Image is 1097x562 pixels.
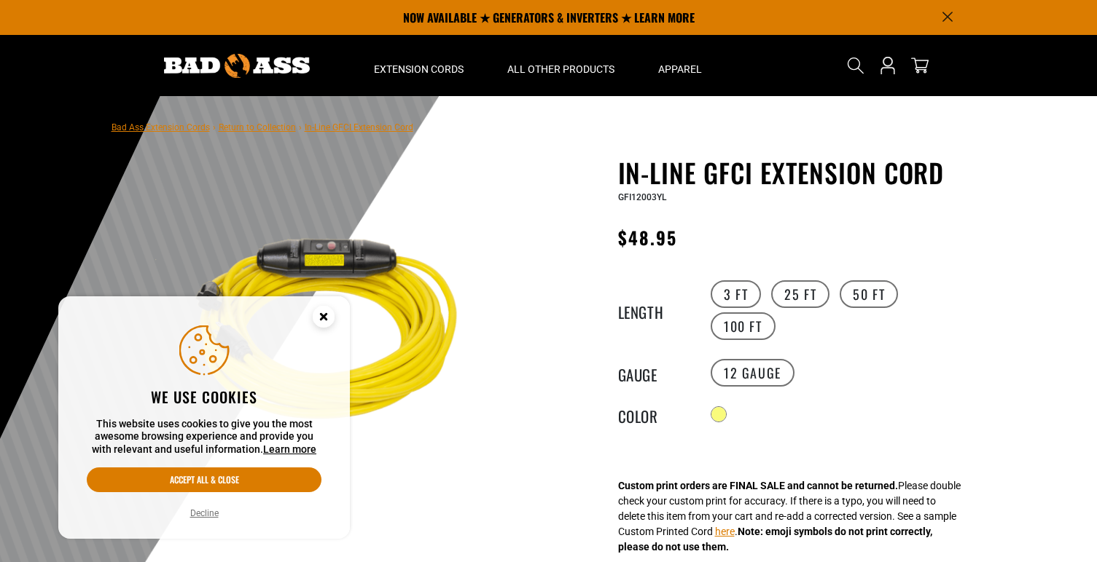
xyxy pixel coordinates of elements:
h1: In-Line GFCI Extension Cord [618,157,975,188]
span: In-Line GFCI Extension Cord [305,122,413,132]
span: Apparel [658,63,702,76]
span: GFI12003YL [618,192,666,202]
label: 12 Gauge [711,359,795,387]
span: All Other Products [507,63,614,76]
button: Decline [186,506,223,521]
h2: We use cookies [87,387,321,406]
aside: Cookie Consent [58,296,350,539]
label: 100 FT [711,312,776,340]
summary: All Other Products [485,35,636,96]
summary: Apparel [636,35,724,96]
nav: breadcrumbs [112,118,413,135]
button: Accept all & close [87,467,321,492]
strong: Custom print orders are FINAL SALE and cannot be returned. [618,480,898,491]
summary: Extension Cords [352,35,485,96]
span: › [213,122,216,132]
button: here [715,524,735,539]
label: 3 FT [711,280,761,308]
a: Bad Ass Extension Cords [112,122,210,132]
span: Extension Cords [374,63,464,76]
legend: Gauge [618,363,691,382]
p: This website uses cookies to give you the most awesome browsing experience and provide you with r... [87,418,321,456]
span: $48.95 [618,224,677,250]
div: Please double check your custom print for accuracy. If there is a typo, you will need to delete t... [618,478,961,555]
a: Learn more [263,443,316,455]
img: Yellow [155,160,506,511]
span: › [299,122,302,132]
a: Return to Collection [219,122,296,132]
summary: Search [844,54,867,77]
label: 25 FT [771,280,829,308]
label: 50 FT [840,280,898,308]
img: Bad Ass Extension Cords [164,54,310,78]
strong: Note: emoji symbols do not print correctly, please do not use them. [618,526,932,553]
legend: Color [618,405,691,424]
legend: Length [618,301,691,320]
